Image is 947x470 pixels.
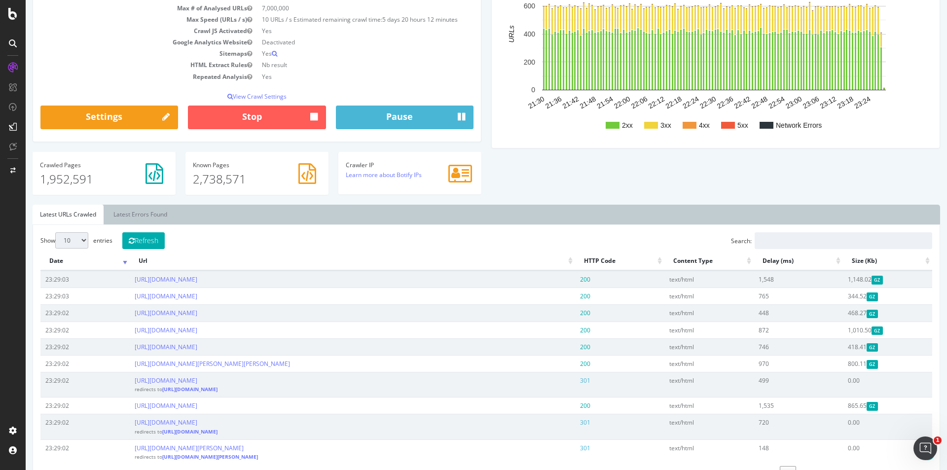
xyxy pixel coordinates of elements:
iframe: Intercom live chat [913,436,937,460]
td: Max Speed (URLs / s) [15,14,231,25]
td: Google Analytics Website [15,36,231,48]
span: Gzipped Content [841,343,852,352]
span: 200 [554,309,565,317]
text: 21:48 [552,95,572,110]
td: 148 [728,439,817,465]
td: text/html [639,338,728,355]
td: text/html [639,322,728,338]
span: Gzipped Content [841,310,852,318]
td: 746 [728,338,817,355]
p: View Crawl Settings [15,92,448,101]
span: 200 [554,326,565,334]
text: 3xx [635,121,646,129]
p: 1,952,591 [14,171,143,187]
span: Gzipped Content [841,402,852,410]
td: Crawl JS Activated [15,25,231,36]
span: 200 [554,275,565,284]
span: 301 [554,376,565,385]
td: 970 [728,355,817,372]
p: 2,738,571 [167,171,295,187]
small: redirects to [109,428,192,435]
td: 800.11 [817,355,907,372]
text: 22:00 [587,95,606,110]
td: 418.41 [817,338,907,355]
td: text/html [639,271,728,288]
td: 344.52 [817,288,907,304]
td: Sitemaps [15,48,231,59]
th: Url: activate to sort column ascending [104,252,549,271]
td: 23:29:03 [15,271,104,288]
td: text/html [639,397,728,414]
text: 0 [506,86,510,94]
text: 23:12 [793,95,812,110]
text: 22:06 [604,95,623,110]
td: 1,148.02 [817,271,907,288]
a: Settings [15,106,152,129]
button: Stop [162,106,300,129]
text: 5xx [712,121,723,129]
span: 1 [934,436,942,444]
text: 22:42 [707,95,727,110]
td: text/html [639,304,728,321]
text: Network Errors [750,121,796,129]
h4: Pages Crawled [14,162,143,168]
td: Yes [231,25,448,36]
th: HTTP Code: activate to sort column ascending [549,252,639,271]
text: 22:30 [673,95,692,110]
text: 21:36 [518,95,538,110]
td: 1,548 [728,271,817,288]
button: Refresh [97,232,139,249]
span: 301 [554,418,565,427]
small: redirects to [109,453,232,460]
a: [URL][DOMAIN_NAME] [109,326,172,334]
select: Showentries [30,232,63,249]
span: Gzipped Content [846,276,857,284]
td: 23:29:02 [15,439,104,465]
label: Search: [705,232,907,249]
text: 23:18 [810,95,829,110]
td: 499 [728,372,817,397]
text: 22:24 [656,95,675,110]
a: [URL][DOMAIN_NAME] [109,418,172,427]
text: 21:42 [536,95,555,110]
text: 23:24 [827,95,846,110]
td: 23:29:02 [15,322,104,338]
td: 23:29:02 [15,397,104,414]
td: Repeated Analysis [15,71,231,82]
th: Date: activate to sort column ascending [15,252,104,271]
span: 200 [554,360,565,368]
h4: Pages Known [167,162,295,168]
td: HTML Extract Rules [15,59,231,71]
td: 0.00 [817,414,907,439]
td: 0.00 [817,439,907,465]
a: Latest Errors Found [80,205,149,224]
span: 301 [554,444,565,452]
td: 448 [728,304,817,321]
td: 0.00 [817,372,907,397]
a: [URL][DOMAIN_NAME][PERSON_NAME][PERSON_NAME] [109,360,264,368]
text: 23:00 [759,95,778,110]
td: 720 [728,414,817,439]
a: [URL][DOMAIN_NAME] [109,401,172,410]
td: Yes [231,48,448,59]
th: Delay (ms): activate to sort column ascending [728,252,817,271]
text: 600 [498,2,510,10]
text: 23:06 [776,95,795,110]
td: Yes [231,71,448,82]
td: 23:29:02 [15,338,104,355]
td: 10 URLs / s Estimated remaining crawl time: [231,14,448,25]
td: 23:29:02 [15,355,104,372]
a: [URL][DOMAIN_NAME][PERSON_NAME] [137,453,232,460]
td: text/html [639,372,728,397]
text: 22:12 [621,95,641,110]
td: 872 [728,322,817,338]
text: 22:54 [741,95,761,110]
a: Latest URLs Crawled [7,205,78,224]
td: text/html [639,439,728,465]
a: [URL][DOMAIN_NAME] [109,309,172,317]
td: 765 [728,288,817,304]
h4: Crawler IP [320,162,448,168]
td: 23:29:02 [15,304,104,321]
td: 23:29:03 [15,288,104,304]
input: Search: [729,232,907,249]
